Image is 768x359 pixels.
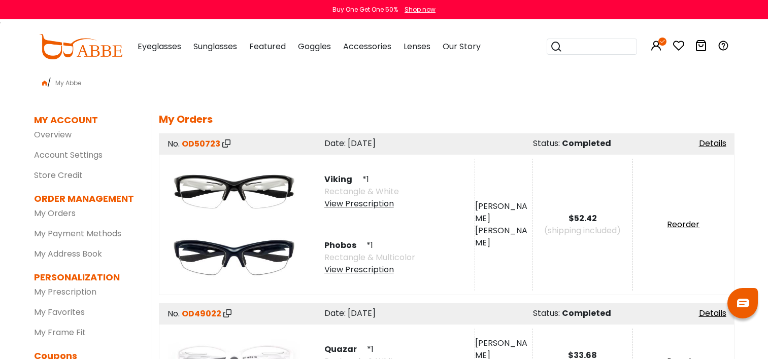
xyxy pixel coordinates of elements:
[737,299,749,307] img: chat
[34,149,103,161] a: Account Settings
[34,113,98,127] dt: MY ACCOUNT
[475,225,532,249] div: [PERSON_NAME]
[533,137,560,149] span: Status:
[348,307,376,319] span: [DATE]
[324,343,365,355] span: Quazar
[699,137,726,149] a: Details
[182,138,220,150] span: OD50723
[324,186,399,197] span: Rectangle & White
[168,308,180,319] span: No.
[34,248,102,260] a: My Address Book
[159,113,734,125] h5: My Orders
[405,5,436,14] div: Shop now
[42,81,47,86] img: home.png
[475,200,532,225] div: [PERSON_NAME]
[324,173,360,185] span: Viking
[34,327,86,338] a: My Frame Fit
[39,34,122,59] img: abbeglasses.com
[324,239,364,251] span: Phobos
[324,307,346,319] span: Date:
[399,5,436,14] a: Shop now
[34,169,83,181] a: Store Credit
[324,252,415,263] span: Rectangle & Multicolor
[332,5,398,14] div: Buy One Get One 50%
[34,129,72,140] a: Overview
[324,264,415,276] div: View Prescription
[34,228,121,239] a: My Payment Methods
[532,225,632,237] div: (shipping included)
[34,306,85,318] a: My Favorites
[699,307,726,319] a: Details
[404,41,430,52] span: Lenses
[34,286,96,298] a: My Prescription
[51,79,85,87] span: My Abbe
[348,137,376,149] span: [DATE]
[443,41,481,52] span: Our Story
[168,159,300,225] img: product image
[34,207,76,219] a: My Orders
[249,41,286,52] span: Featured
[324,198,399,210] div: View Prescription
[168,138,180,150] span: No.
[324,137,346,149] span: Date:
[138,41,181,52] span: Eyeglasses
[168,225,300,291] img: product image
[667,219,699,230] a: Reorder
[532,212,632,225] div: $52.42
[343,41,391,52] span: Accessories
[562,137,611,149] span: Completed
[533,307,560,319] span: Status:
[34,270,136,284] dt: PERSONALIZATION
[34,73,734,89] div: /
[34,192,136,205] dt: ORDER MANAGEMENT
[562,307,611,319] span: Completed
[193,41,237,52] span: Sunglasses
[298,41,331,52] span: Goggles
[182,308,221,319] span: OD49022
